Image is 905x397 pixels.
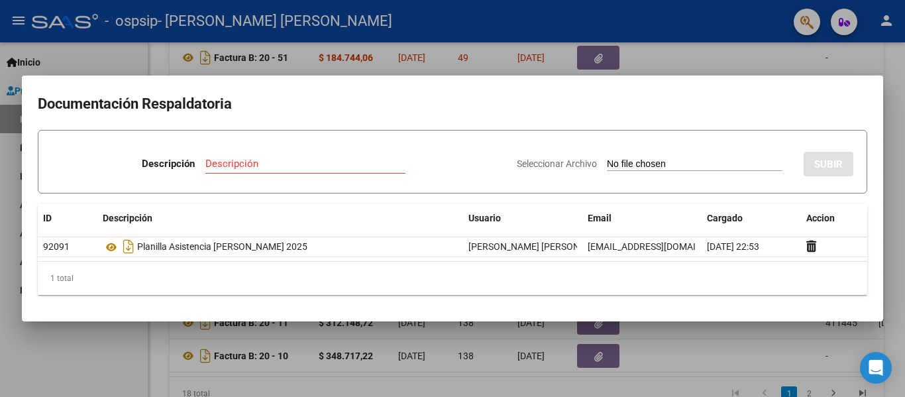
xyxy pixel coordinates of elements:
datatable-header-cell: Cargado [702,204,801,233]
span: SUBIR [814,158,843,170]
div: Planilla Asistencia [PERSON_NAME] 2025 [103,236,458,257]
span: Descripción [103,213,152,223]
datatable-header-cell: Accion [801,204,867,233]
span: Cargado [707,213,743,223]
i: Descargar documento [120,236,137,257]
span: Usuario [468,213,501,223]
span: Seleccionar Archivo [517,158,597,169]
h2: Documentación Respaldatoria [38,91,867,117]
span: [PERSON_NAME] [PERSON_NAME] - [468,241,617,252]
div: 1 total [38,262,867,295]
div: Open Intercom Messenger [860,352,892,384]
span: ID [43,213,52,223]
button: SUBIR [804,152,853,176]
datatable-header-cell: ID [38,204,97,233]
span: 92091 [43,241,70,252]
span: Accion [806,213,835,223]
span: Email [588,213,612,223]
datatable-header-cell: Usuario [463,204,582,233]
p: Descripción [142,156,195,172]
datatable-header-cell: Email [582,204,702,233]
span: [DATE] 22:53 [707,241,759,252]
datatable-header-cell: Descripción [97,204,463,233]
span: [EMAIL_ADDRESS][DOMAIN_NAME] [588,241,735,252]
